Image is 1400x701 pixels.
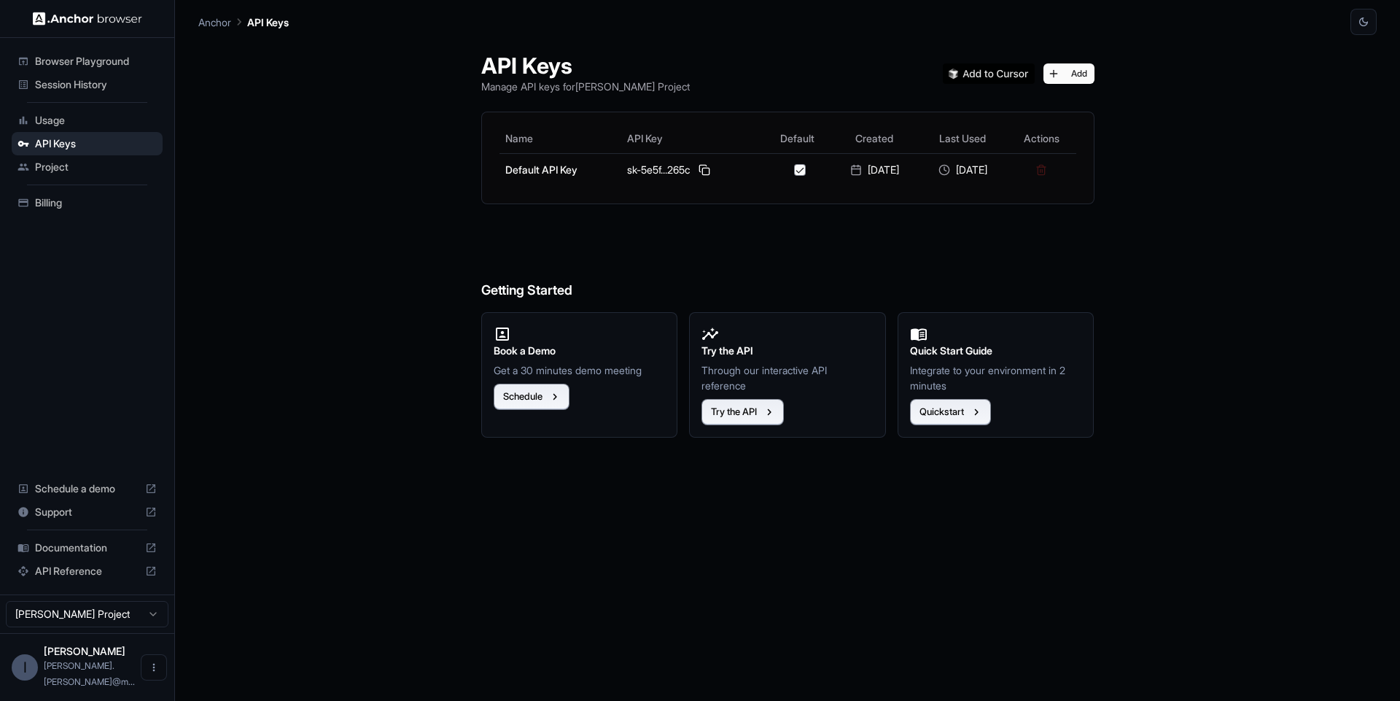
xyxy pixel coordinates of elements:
[35,54,157,69] span: Browser Playground
[1007,124,1076,153] th: Actions
[481,53,690,79] h1: API Keys
[494,384,569,410] button: Schedule
[943,63,1035,84] img: Add anchorbrowser MCP server to Cursor
[12,500,163,524] div: Support
[247,15,289,30] p: API Keys
[919,124,1007,153] th: Last Used
[494,343,666,359] h2: Book a Demo
[12,536,163,559] div: Documentation
[1043,63,1094,84] button: Add
[621,124,763,153] th: API Key
[481,222,1094,301] h6: Getting Started
[763,124,831,153] th: Default
[696,161,713,179] button: Copy API key
[35,481,139,496] span: Schedule a demo
[35,160,157,174] span: Project
[925,163,1001,177] div: [DATE]
[12,155,163,179] div: Project
[35,77,157,92] span: Session History
[33,12,142,26] img: Anchor Logo
[12,477,163,500] div: Schedule a demo
[627,161,758,179] div: sk-5e5f...265c
[12,73,163,96] div: Session History
[35,195,157,210] span: Billing
[35,541,139,555] span: Documentation
[12,191,163,214] div: Billing
[12,50,163,73] div: Browser Playground
[499,124,622,153] th: Name
[12,559,163,583] div: API Reference
[481,79,690,94] p: Manage API keys for [PERSON_NAME] Project
[701,343,874,359] h2: Try the API
[44,645,125,657] span: Ivan Sanchez
[35,505,139,519] span: Support
[198,15,231,30] p: Anchor
[910,399,991,425] button: Quickstart
[35,113,157,128] span: Usage
[910,343,1082,359] h2: Quick Start Guide
[35,564,139,578] span: API Reference
[12,109,163,132] div: Usage
[910,363,1082,393] p: Integrate to your environment in 2 minutes
[198,14,289,30] nav: breadcrumb
[12,132,163,155] div: API Keys
[35,136,157,151] span: API Keys
[12,654,38,681] div: I
[494,363,666,378] p: Get a 30 minutes demo meeting
[831,124,919,153] th: Created
[499,153,622,186] td: Default API Key
[44,660,135,687] span: ivan.sanchez@medtrainer.com
[701,399,784,425] button: Try the API
[141,654,167,681] button: Open menu
[701,363,874,393] p: Through our interactive API reference
[836,163,913,177] div: [DATE]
